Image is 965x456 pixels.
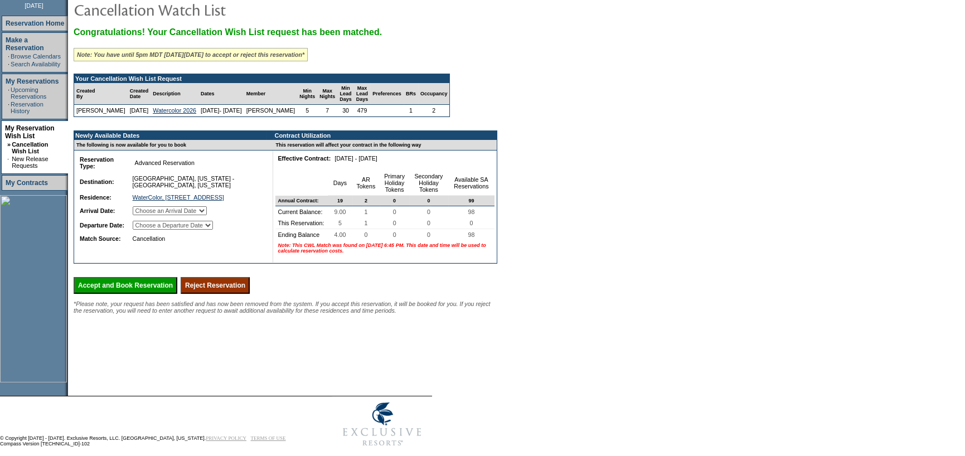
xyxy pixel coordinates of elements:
td: Current Balance: [275,206,328,217]
td: Occupancy [418,83,450,105]
a: Browse Calendars [11,53,61,60]
td: Secondary Holiday Tokens [409,171,448,196]
i: Note: You have until 5pm MDT [DATE][DATE] to accept or reject this reservation* [77,51,304,58]
span: 0 [425,229,433,240]
td: [PERSON_NAME] [74,105,128,117]
span: 0 [467,217,475,229]
a: Watercolor 2026 [153,107,196,114]
b: Match Source: [80,235,120,242]
span: 0 [425,206,433,217]
td: [PERSON_NAME] [244,105,298,117]
td: This Reservation: [275,217,328,229]
td: · [7,156,11,169]
td: · [8,53,9,60]
td: · [8,101,9,114]
td: Newly Available Dates [74,131,266,140]
a: My Reservations [6,77,59,85]
td: Created Date [128,83,151,105]
span: 0 [391,206,399,217]
td: 7 [317,105,337,117]
span: 2 [362,196,370,206]
td: Contract Utilization [273,131,497,140]
span: 98 [465,229,477,240]
span: 9.00 [332,206,348,217]
td: · [8,86,9,100]
b: Effective Contract: [278,155,331,162]
td: [GEOGRAPHIC_DATA], [US_STATE] - [GEOGRAPHIC_DATA], [US_STATE] [130,173,264,191]
td: Dates [198,83,244,105]
span: 0 [425,217,433,229]
b: » [7,141,11,148]
a: Cancellation Wish List [12,141,48,154]
td: Cancellation [130,233,264,244]
td: Max Lead Days [354,83,371,105]
span: 98 [465,206,477,217]
a: Search Availability [11,61,60,67]
td: Max Nights [317,83,337,105]
td: BRs [404,83,418,105]
span: 5 [336,217,344,229]
td: [DATE]- [DATE] [198,105,244,117]
td: Min Lead Days [337,83,354,105]
nobr: [DATE] - [DATE] [334,155,377,162]
td: Preferences [370,83,404,105]
td: Note: This CWL Match was found on [DATE] 6:45 PM. This date and time will be used to calculate re... [275,240,494,256]
span: 99 [466,196,476,206]
td: Primary Holiday Tokens [380,171,409,196]
td: Member [244,83,298,105]
td: 5 [297,105,317,117]
b: Residence: [80,194,111,201]
td: [DATE] [128,105,151,117]
td: The following is now available for you to book [74,140,266,151]
td: Created By [74,83,128,105]
span: 19 [335,196,345,206]
b: Arrival Date: [80,207,115,214]
td: AR Tokens [352,171,380,196]
span: 1 [362,206,370,217]
td: 1 [404,105,418,117]
b: Departure Date: [80,222,124,229]
td: Available SA Reservations [448,171,494,196]
span: 0 [391,196,398,206]
td: 30 [337,105,354,117]
td: This reservation will affect your contract in the following way [273,140,497,151]
td: Days [328,171,352,196]
td: Description [151,83,198,105]
span: 4.00 [332,229,348,240]
span: 0 [391,229,399,240]
a: Reservation History [11,101,43,114]
span: Advanced Reservation [133,157,197,168]
span: 1 [362,217,370,229]
input: Reject Reservation [181,277,250,294]
a: Reservation Home [6,20,64,27]
span: [DATE] [25,2,43,9]
span: 0 [425,196,432,206]
a: TERMS OF USE [251,435,286,441]
b: Reservation Type: [80,156,114,169]
td: Annual Contract: [275,196,328,206]
a: My Reservation Wish List [5,124,55,140]
span: 0 [362,229,370,240]
td: Your Cancellation Wish List Request [74,74,449,83]
img: Exclusive Resorts [332,396,432,452]
span: Congratulations! Your Cancellation Wish List request has been matched. [74,27,382,37]
td: 479 [354,105,371,117]
a: PRIVACY POLICY [206,435,246,441]
td: Ending Balance [275,229,328,240]
a: My Contracts [6,179,48,187]
a: WaterColor, [STREET_ADDRESS] [133,194,224,201]
a: Make a Reservation [6,36,44,52]
input: Accept and Book Reservation [74,277,177,294]
td: · [8,61,9,67]
a: Upcoming Reservations [11,86,46,100]
td: Min Nights [297,83,317,105]
span: *Please note, your request has been satisfied and has now been removed from the system. If you ac... [74,300,491,314]
span: 0 [391,217,399,229]
td: 2 [418,105,450,117]
b: Destination: [80,178,114,185]
a: New Release Requests [12,156,48,169]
